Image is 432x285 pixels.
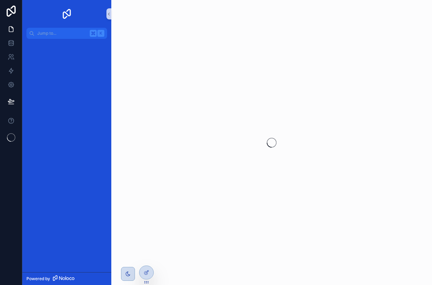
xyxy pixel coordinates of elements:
img: App logo [61,8,72,19]
button: Jump to...K [26,28,107,39]
span: Powered by [26,276,50,282]
a: Powered by [22,272,111,285]
span: K [98,31,104,36]
span: Jump to... [37,31,87,36]
div: scrollable content [22,39,111,51]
